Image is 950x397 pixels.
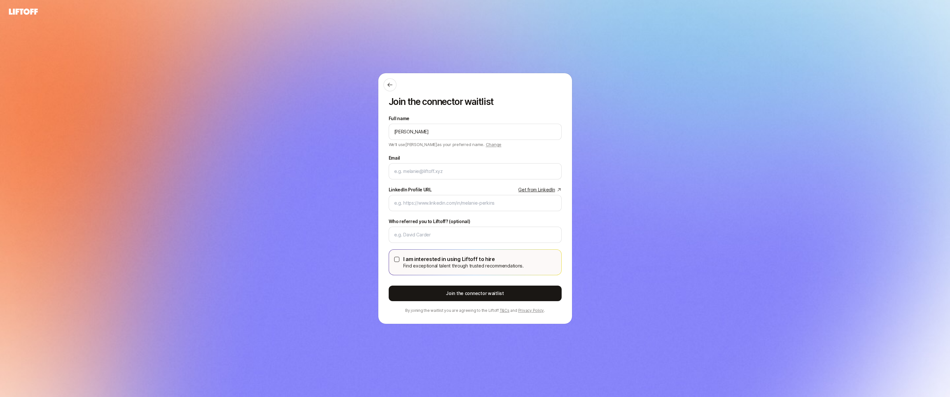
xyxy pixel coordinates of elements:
[394,231,556,239] input: e.g. David Carder
[389,140,502,148] p: We'll use [PERSON_NAME] as your preferred name.
[389,96,562,107] p: Join the connector waitlist
[389,218,470,225] label: Who referred you to Liftoff? (optional)
[389,115,409,122] label: Full name
[394,199,556,207] input: e.g. https://www.linkedin.com/in/melanie-perkins
[394,167,556,175] input: e.g. melanie@liftoff.xyz
[518,186,561,194] a: Get from LinkedIn
[389,186,432,194] div: LinkedIn Profile URL
[500,308,509,313] a: T&Cs
[389,308,562,313] p: By joining the waitlist you are agreeing to the Liftoff and .
[518,308,544,313] a: Privacy Policy
[394,257,399,262] button: I am interested in using Liftoff to hireFind exceptional talent through trusted recommendations.
[403,262,524,270] p: Find exceptional talent through trusted recommendations.
[403,255,524,263] p: I am interested in using Liftoff to hire
[389,286,562,301] button: Join the connector waitlist
[486,142,501,147] span: Change
[394,128,556,136] input: e.g. Melanie Perkins
[389,154,400,162] label: Email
